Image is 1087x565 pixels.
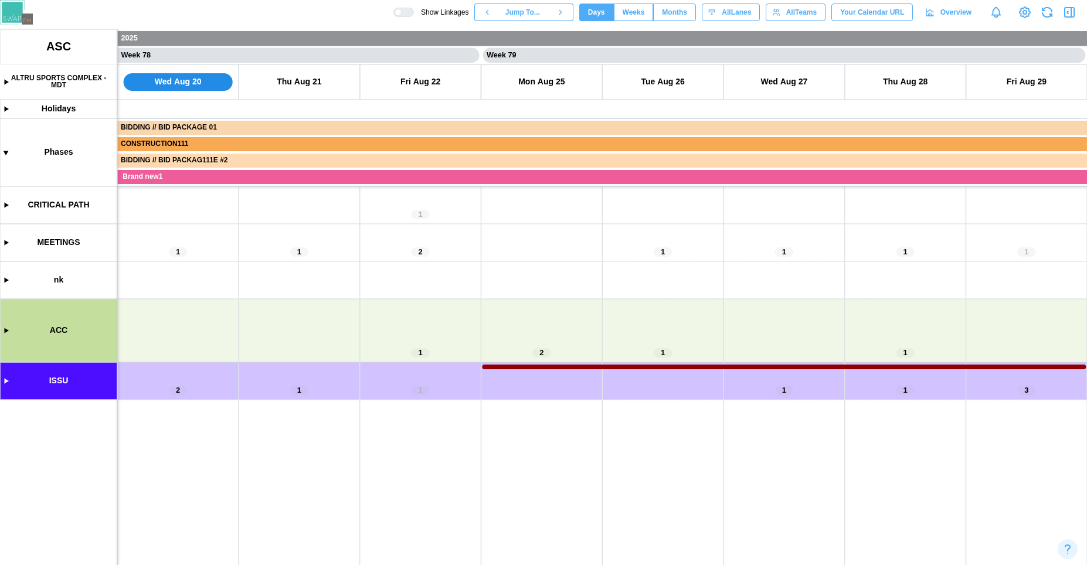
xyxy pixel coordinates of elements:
a: Notifications [986,2,1006,22]
button: Weeks [614,4,654,21]
button: Refresh Grid [1039,4,1055,21]
span: Overview [940,4,971,21]
span: All Teams [786,4,817,21]
button: Your Calendar URL [831,4,913,21]
span: Your Calendar URL [840,4,904,21]
a: Overview [919,4,980,21]
button: Open Drawer [1061,4,1078,21]
span: Days [588,4,605,21]
span: Show Linkages [414,8,468,17]
a: View Project [1017,4,1033,21]
button: Jump To... [500,4,548,21]
button: Months [653,4,696,21]
span: Weeks [623,4,645,21]
button: AllLanes [702,4,760,21]
span: All Lanes [722,4,751,21]
button: Days [579,4,614,21]
span: Months [662,4,687,21]
button: AllTeams [766,4,826,21]
span: Jump To... [505,4,540,21]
